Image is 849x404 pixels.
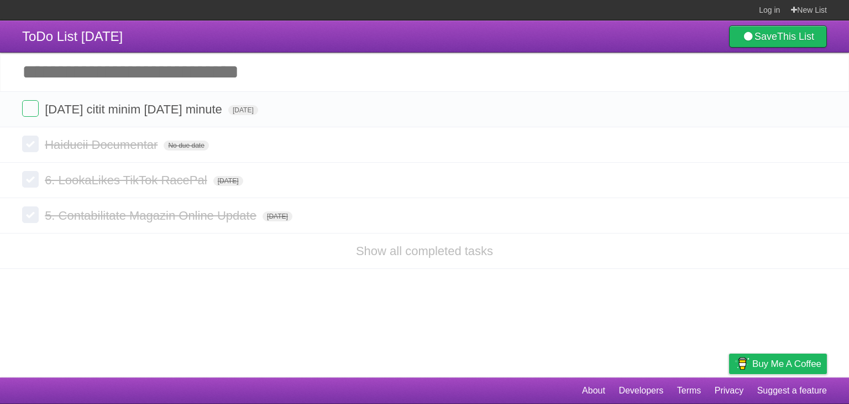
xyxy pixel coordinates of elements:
label: Done [22,171,39,188]
a: SaveThis List [729,25,827,48]
span: [DATE] [228,105,258,115]
label: Done [22,100,39,117]
span: Haiducii Documentar [45,138,160,152]
span: [DATE] citit minim [DATE] minute [45,102,225,116]
span: 5. Contabilitate Magazin Online Update [45,209,259,222]
label: Done [22,136,39,152]
a: Suggest a feature [757,380,827,401]
span: Buy me a coffee [752,354,821,374]
span: ToDo List [DATE] [22,29,123,44]
img: Buy me a coffee [735,354,750,373]
a: About [582,380,605,401]
a: Terms [677,380,701,401]
span: [DATE] [263,211,292,221]
span: [DATE] [213,176,243,186]
b: This List [777,31,814,42]
span: No due date [164,141,208,151]
label: Done [22,206,39,223]
span: 6. LookaLikes TikTok RacePal [45,173,210,187]
a: Privacy [715,380,743,401]
a: Buy me a coffee [729,354,827,374]
a: Developers [619,380,663,401]
a: Show all completed tasks [356,244,493,258]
